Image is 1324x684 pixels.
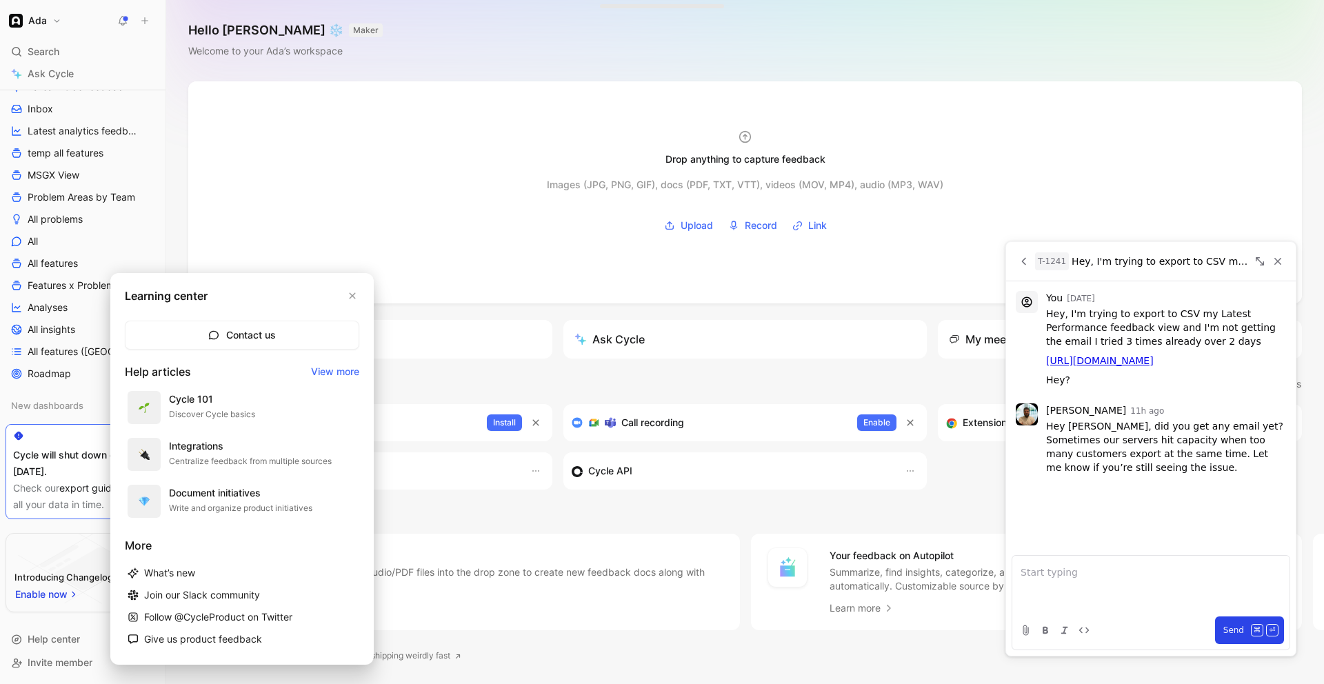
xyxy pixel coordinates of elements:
a: Follow @CycleProduct on Twitter [125,606,359,628]
a: Give us product feedback [125,628,359,650]
h3: Help articles [125,363,191,380]
img: 🔌 [139,449,150,460]
div: Discover Cycle basics [169,408,255,421]
div: Cycle 101 [169,391,255,408]
div: Centralize feedback from multiple sources [169,454,332,468]
img: 🌱 [139,402,150,413]
a: 🌱Cycle 101Discover Cycle basics [125,388,359,427]
div: Integrations [169,438,332,454]
h3: More [125,537,359,554]
a: 🔌IntegrationsCentralize feedback from multiple sources [125,435,359,474]
img: 💎 [139,496,150,507]
a: Join our Slack community [125,584,359,606]
button: Contact us [125,321,359,350]
a: What’s new [125,562,359,584]
h2: Learning center [125,288,208,304]
a: 💎Document initiativesWrite and organize product initiatives [125,482,359,521]
div: Write and organize product initiatives [169,501,312,515]
div: Document initiatives [169,485,312,501]
a: View more [311,363,359,380]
